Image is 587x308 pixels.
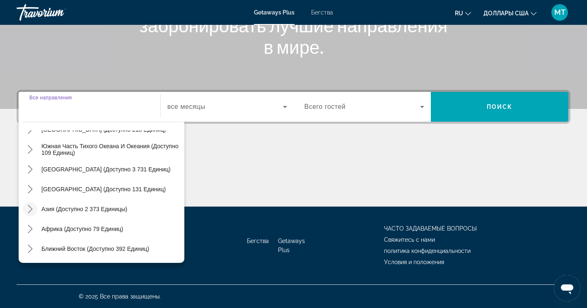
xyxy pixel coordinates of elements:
[23,182,37,197] button: Переключить подменю «Центральная Америка» (доступно 131 единиц)
[41,166,171,173] span: [GEOGRAPHIC_DATA] (доступно 3 731 единиц)
[41,186,166,192] span: [GEOGRAPHIC_DATA] (доступно 131 единиц)
[41,206,127,212] span: Азия (доступно 2 373 единицы)
[23,202,37,217] button: Переключить Азию (доступно 2,373 единицы) подменю
[37,202,131,217] button: Выберите направление: Азия (доступно 2 373 единицы)
[37,162,175,177] button: Выберите направление: Южная Америка (доступно 3 731 единиц)
[23,142,37,157] button: Переключить подменю «Южная часть Тихого океана и Океания» (доступно 109 единиц)
[455,7,471,19] button: Изменение языка
[23,123,37,137] button: Переключить подменю Австралия (доступно 218 единиц)
[554,8,565,17] span: МТ
[37,142,184,157] button: Выберите направление: Южная часть Тихого океана и Океания (доступно 109 единиц)
[19,118,184,263] div: Варианты направлений
[384,259,444,265] a: Условия и положения
[29,102,150,112] input: Выберите направление
[37,221,127,236] button: Выберите направление: Африка (доступно 79 единиц)
[554,275,580,301] iframe: Кнопка запуска окна обмена сообщениями
[37,122,170,137] button: Выберите направление: Австралия (доступно 218 единиц)
[41,143,180,156] span: Южная часть Тихого океана и Океания (доступно 109 единиц)
[483,10,529,17] span: Доллары США
[37,182,170,197] button: Выберите направление: Центральная Америка (доступно 131 единиц)
[41,226,123,232] span: Африка (доступно 79 единиц)
[29,95,72,100] span: Все направления
[278,238,305,253] a: Getaways Plus
[304,103,346,110] span: Всего гостей
[455,10,463,17] span: ru
[384,248,471,254] a: политика конфиденциальности
[254,9,295,16] a: Getaways Plus
[311,9,333,16] a: Бегства
[431,92,568,122] button: Искать
[19,92,568,122] div: Виджет поиска
[23,242,37,256] button: Переключить подменю «Ближний Восток» (доступно 392 единицы)
[41,245,149,252] span: Ближний Восток (доступно 392 единиц)
[37,241,153,256] button: Выберите направление: Ближний Восток (доступно 392 единиц)
[167,103,205,110] span: все месяцы
[483,7,536,19] button: Изменить валюту
[17,2,99,23] a: Травориум
[247,238,269,244] a: Бегства
[384,236,435,243] a: Свяжитесь с нами
[384,225,477,232] a: ЧАСТО ЗАДАВАЕМЫЕ ВОПРОСЫ
[487,103,513,110] span: Поиск
[23,162,37,177] button: Переключить подменю Южная Америка (доступно 3 731 единиц)
[79,293,161,300] span: © 2025 Все права защищены.
[23,222,37,236] button: Переключить Африку (доступно 79 единиц) подменю
[549,4,570,21] button: Пользовательское меню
